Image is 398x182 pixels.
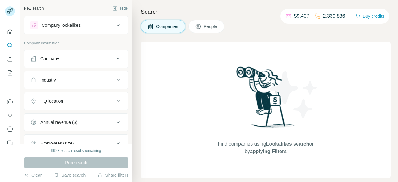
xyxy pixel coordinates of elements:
[24,6,44,11] div: New search
[5,67,15,78] button: My lists
[5,54,15,65] button: Enrich CSV
[40,77,56,83] div: Industry
[24,115,128,130] button: Annual revenue ($)
[355,12,384,21] button: Buy credits
[5,26,15,37] button: Quick start
[40,98,63,104] div: HQ location
[5,124,15,135] button: Dashboard
[323,12,345,20] p: 2,339,836
[24,172,42,178] button: Clear
[250,149,287,154] span: applying Filters
[5,40,15,51] button: Search
[24,136,128,151] button: Employees (size)
[54,172,86,178] button: Save search
[156,23,179,30] span: Companies
[24,18,128,33] button: Company lookalikes
[40,119,77,125] div: Annual revenue ($)
[216,140,315,155] span: Find companies using or by
[98,172,128,178] button: Share filters
[108,4,132,13] button: Hide
[5,110,15,121] button: Use Surfe API
[24,72,128,87] button: Industry
[266,141,309,147] span: Lookalikes search
[204,23,218,30] span: People
[42,22,81,28] div: Company lookalikes
[266,67,322,123] img: Surfe Illustration - Stars
[141,7,391,16] h4: Search
[234,65,298,134] img: Surfe Illustration - Woman searching with binoculars
[24,51,128,66] button: Company
[5,96,15,107] button: Use Surfe on LinkedIn
[40,140,74,147] div: Employees (size)
[40,56,59,62] div: Company
[294,12,309,20] p: 59,407
[5,137,15,148] button: Feedback
[51,148,101,153] div: 9923 search results remaining
[24,94,128,109] button: HQ location
[24,40,128,46] p: Company information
